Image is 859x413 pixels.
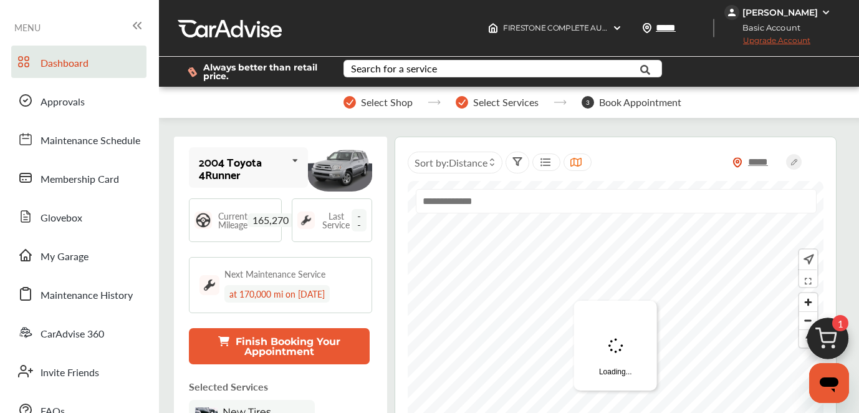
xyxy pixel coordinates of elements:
[798,312,858,372] img: cart_icon.3d0951e8.svg
[41,365,99,381] span: Invite Friends
[832,315,848,331] span: 1
[343,96,356,109] img: stepper-checkmark.b5569197.svg
[799,293,817,311] button: Zoom in
[41,94,85,110] span: Approvals
[473,97,539,108] span: Select Services
[188,67,197,77] img: dollor_label_vector.a70140d1.svg
[189,328,370,364] button: Finish Booking Your Appointment
[224,285,330,303] div: at 170,000 mi on [DATE]
[361,97,413,108] span: Select Shop
[642,23,652,33] img: location_vector.a44bc228.svg
[189,379,268,394] p: Selected Services
[11,239,146,271] a: My Garage
[321,211,352,229] span: Last Service
[456,96,468,109] img: stepper-checkmark.b5569197.svg
[809,363,849,403] iframe: Button to launch messaging window
[726,21,810,34] span: Basic Account
[503,23,851,32] span: FIRESTONE COMPLETE AUTO CARE 29076 , [STREET_ADDRESS] [GEOGRAPHIC_DATA] , GA 30346
[41,210,82,226] span: Glovebox
[11,123,146,155] a: Maintenance Schedule
[203,63,324,80] span: Always better than retail price.
[449,155,487,170] span: Distance
[218,211,247,229] span: Current Mileage
[732,157,742,168] img: location_vector_orange.38f05af8.svg
[247,213,294,227] span: 165,270
[308,143,372,192] img: mobile_1674_st0640_046.jpg
[11,278,146,310] a: Maintenance History
[194,211,212,229] img: steering_logo
[199,155,287,180] div: 2004 Toyota 4Runner
[582,96,594,109] span: 3
[14,22,41,32] span: MENU
[11,84,146,117] a: Approvals
[11,316,146,349] a: CarAdvise 360
[428,100,441,105] img: stepper-arrow.e24c07c6.svg
[11,46,146,78] a: Dashboard
[41,288,133,304] span: Maintenance History
[742,7,818,18] div: [PERSON_NAME]
[41,133,140,149] span: Maintenance Schedule
[41,56,89,72] span: Dashboard
[488,23,498,33] img: header-home-logo.8d720a4f.svg
[713,19,714,37] img: header-divider.bc55588e.svg
[41,249,89,265] span: My Garage
[352,209,367,231] span: --
[612,23,622,33] img: header-down-arrow.9dd2ce7d.svg
[554,100,567,105] img: stepper-arrow.e24c07c6.svg
[415,155,487,170] span: Sort by :
[574,301,657,391] div: Loading...
[724,36,810,51] span: Upgrade Account
[224,268,325,280] div: Next Maintenance Service
[821,7,831,17] img: WGsFRI8htEPBVLJbROoPRyZpYNWhNONpIPPETTm6eUC0GeLEiAAAAAElFTkSuQmCC
[351,64,437,74] div: Search for a service
[297,211,315,229] img: maintenance_logo
[599,97,681,108] span: Book Appointment
[41,172,119,188] span: Membership Card
[801,253,814,266] img: recenter.ce011a49.svg
[724,5,739,20] img: jVpblrzwTbfkPYzPPzSLxeg0AAAAASUVORK5CYII=
[11,162,146,194] a: Membership Card
[41,326,104,343] span: CarAdvise 360
[11,200,146,233] a: Glovebox
[199,275,219,295] img: maintenance_logo
[11,355,146,387] a: Invite Friends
